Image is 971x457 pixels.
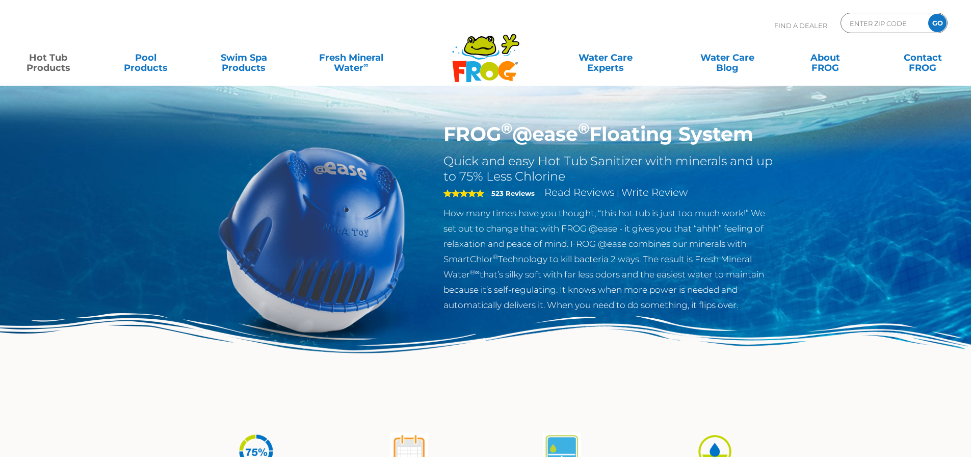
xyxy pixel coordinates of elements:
a: Water CareExperts [544,47,667,68]
sup: ®∞ [470,268,480,276]
sup: ® [493,253,498,261]
a: ContactFROG [885,47,961,68]
a: Fresh MineralWater∞ [303,47,399,68]
img: Frog Products Logo [447,20,525,83]
p: Find A Dealer [774,13,827,38]
img: hot-tub-product-atease-system.png [195,122,429,356]
p: How many times have you thought, “this hot tub is just too much work!” We set out to change that ... [443,206,776,313]
sup: ® [501,119,512,137]
a: Read Reviews [544,186,615,198]
a: AboutFROG [787,47,863,68]
input: GO [928,14,947,32]
a: Water CareBlog [689,47,765,68]
a: Hot TubProducts [10,47,86,68]
sup: ® [578,119,589,137]
h1: FROG @ease Floating System [443,122,776,146]
span: 5 [443,189,484,197]
a: Swim SpaProducts [206,47,282,68]
h2: Quick and easy Hot Tub Sanitizer with minerals and up to 75% Less Chlorine [443,154,776,184]
strong: 523 Reviews [491,189,535,197]
sup: ∞ [363,61,369,69]
span: | [617,188,619,198]
a: Write Review [621,186,688,198]
a: PoolProducts [108,47,184,68]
